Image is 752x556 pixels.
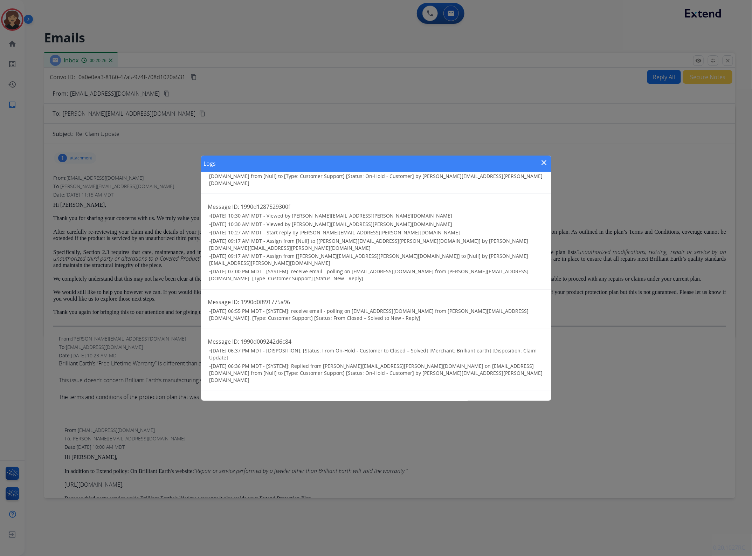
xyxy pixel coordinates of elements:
[209,308,544,322] h3: •
[209,348,537,361] span: [DATE] 06:37 PM MDT - [DISPOSITION]: [Status: From On-Hold - Customer to Closed – Solved] [Mercha...
[208,400,240,408] span: Message ID:
[209,221,544,228] h3: •
[209,212,544,219] h3: •
[209,363,544,384] h3: •
[241,338,292,346] span: 1990d009242d6c84
[209,166,543,186] span: [DATE] 10:30 AM MDT - [SYSTEM]: Replied from [PERSON_NAME][EMAIL_ADDRESS][PERSON_NAME][DOMAIN_NAM...
[209,229,544,236] h3: •
[209,238,529,251] span: [DATE] 09:17 AM MDT - Assign from [Null] to [[PERSON_NAME][EMAIL_ADDRESS][PERSON_NAME][DOMAIN_NAM...
[209,253,529,267] span: [DATE] 09:17 AM MDT - Assign from [[PERSON_NAME][EMAIL_ADDRESS][PERSON_NAME][DOMAIN_NAME]] to [Nu...
[209,166,544,187] h3: •
[204,159,216,168] h1: Logs
[208,338,240,346] span: Message ID:
[209,238,544,252] h3: •
[241,400,288,408] span: 1990cccf392aecc3
[209,348,544,362] h3: •
[209,268,544,282] h3: •
[241,298,290,306] span: 1990d0f891775a96
[209,363,543,384] span: [DATE] 06:36 PM MDT - [SYSTEM]: Replied from [PERSON_NAME][EMAIL_ADDRESS][PERSON_NAME][DOMAIN_NAM...
[540,158,549,167] mat-icon: close
[211,221,453,227] span: [DATE] 10:30 AM MDT - Viewed by [PERSON_NAME][EMAIL_ADDRESS][PERSON_NAME][DOMAIN_NAME]
[208,203,240,211] span: Message ID:
[208,298,240,306] span: Message ID:
[211,212,453,219] span: [DATE] 10:30 AM MDT - Viewed by [PERSON_NAME][EMAIL_ADDRESS][PERSON_NAME][DOMAIN_NAME]
[209,308,529,322] span: [DATE] 06:55 PM MDT - [SYSTEM]: receive email - polling on [EMAIL_ADDRESS][DOMAIN_NAME] from [PER...
[241,203,290,211] span: 1990d1287529300f
[209,253,544,267] h3: •
[713,543,745,552] p: 0.20.1027RC
[209,268,529,282] span: [DATE] 07:00 PM MDT - [SYSTEM]: receive email - polling on [EMAIL_ADDRESS][DOMAIN_NAME] from [PER...
[211,229,460,236] span: [DATE] 10:27 AM MDT - Start reply by [PERSON_NAME][EMAIL_ADDRESS][PERSON_NAME][DOMAIN_NAME]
